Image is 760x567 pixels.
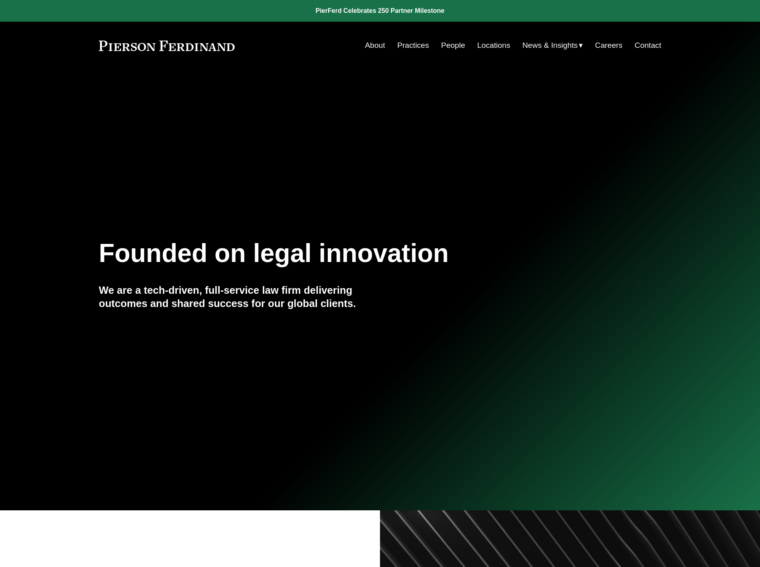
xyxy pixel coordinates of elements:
span: News & Insights [523,39,578,53]
a: About [365,38,385,53]
a: People [441,38,465,53]
h1: Founded on legal innovation [99,239,568,268]
a: Locations [477,38,510,53]
h4: We are a tech-driven, full-service law firm delivering outcomes and shared success for our global... [99,284,380,310]
a: folder dropdown [523,38,583,53]
a: Contact [635,38,661,53]
a: Practices [397,38,429,53]
a: Careers [595,38,622,53]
